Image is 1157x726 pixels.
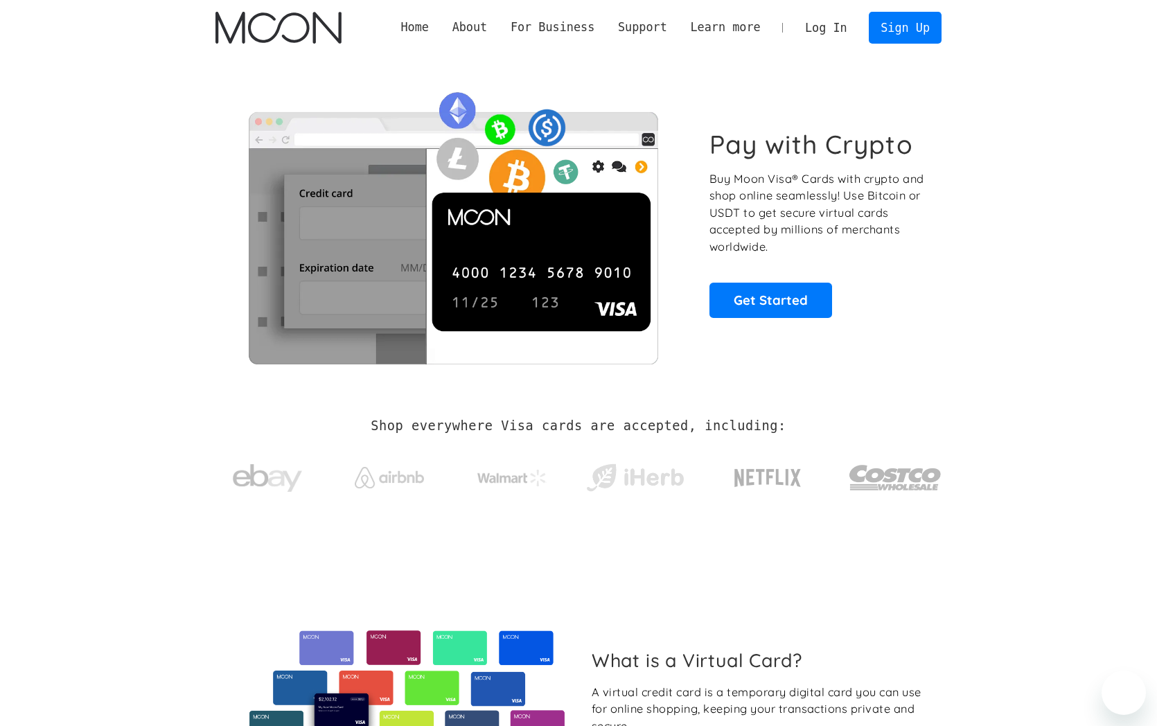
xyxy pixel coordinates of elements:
div: Learn more [679,19,772,36]
img: Moon Logo [215,12,341,44]
img: ebay [233,457,302,500]
h2: What is a Virtual Card? [592,649,930,671]
div: Support [606,19,678,36]
a: Walmart [461,456,564,493]
a: Sign Up [869,12,941,43]
h1: Pay with Crypto [709,129,913,160]
a: iHerb [583,446,687,503]
h2: Shop everywhere Visa cards are accepted, including: [371,418,786,434]
div: For Business [499,19,606,36]
a: home [215,12,341,44]
a: Costco [849,438,942,511]
div: Learn more [690,19,760,36]
a: Get Started [709,283,832,317]
img: Airbnb [355,467,424,488]
img: Costco [849,452,942,504]
a: Airbnb [338,453,441,495]
div: About [441,19,499,36]
a: Log In [793,12,858,43]
p: Buy Moon Visa® Cards with crypto and shop online seamlessly! Use Bitcoin or USDT to get secure vi... [709,170,926,256]
img: Netflix [733,461,802,495]
a: Home [389,19,441,36]
img: iHerb [583,460,687,496]
div: Support [618,19,667,36]
a: ebay [215,443,319,507]
div: About [452,19,488,36]
a: Netflix [706,447,830,502]
img: Moon Cards let you spend your crypto anywhere Visa is accepted. [215,82,690,364]
img: Walmart [477,470,547,486]
div: For Business [511,19,594,36]
iframe: 启动消息传送窗口的按钮 [1102,671,1146,715]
